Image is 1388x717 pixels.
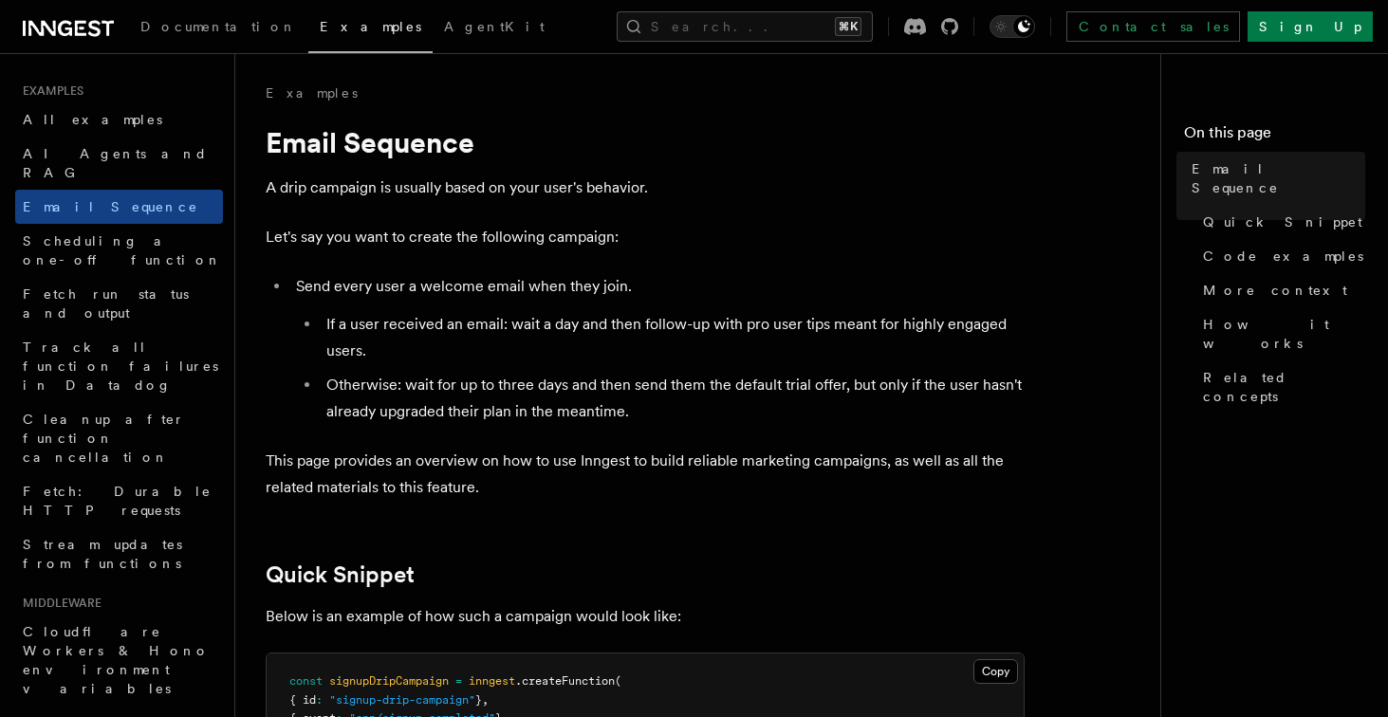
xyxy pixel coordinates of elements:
[320,19,421,34] span: Examples
[1192,159,1365,197] span: Email Sequence
[308,6,433,53] a: Examples
[290,273,1025,425] li: Send every user a welcome email when they join.
[321,311,1025,364] li: If a user received an email: wait a day and then follow-up with pro user tips meant for highly en...
[15,330,223,402] a: Track all function failures in Datadog
[1195,205,1365,239] a: Quick Snippet
[1203,368,1365,406] span: Related concepts
[973,659,1018,684] button: Copy
[1195,239,1365,273] a: Code examples
[289,674,323,688] span: const
[835,17,861,36] kbd: ⌘K
[1184,121,1365,152] h4: On this page
[1248,11,1373,42] a: Sign Up
[1195,273,1365,307] a: More context
[1203,315,1365,353] span: How it works
[266,224,1025,250] p: Let's say you want to create the following campaign:
[23,286,189,321] span: Fetch run status and output
[266,561,415,588] a: Quick Snippet
[1195,307,1365,360] a: How it works
[15,224,223,277] a: Scheduling a one-off function
[15,474,223,527] a: Fetch: Durable HTTP requests
[23,199,198,214] span: Email Sequence
[15,83,83,99] span: Examples
[1203,212,1362,231] span: Quick Snippet
[1203,281,1347,300] span: More context
[329,674,449,688] span: signupDripCampaign
[455,674,462,688] span: =
[15,190,223,224] a: Email Sequence
[316,693,323,707] span: :
[266,175,1025,201] p: A drip campaign is usually based on your user's behavior.
[15,527,223,580] a: Stream updates from functions
[266,448,1025,501] p: This page provides an overview on how to use Inngest to build reliable marketing campaigns, as we...
[23,537,182,571] span: Stream updates from functions
[321,372,1025,425] li: Otherwise: wait for up to three days and then send them the default trial offer, but only if the ...
[15,137,223,190] a: AI Agents and RAG
[329,693,475,707] span: "signup-drip-campaign"
[482,693,489,707] span: ,
[266,83,358,102] a: Examples
[23,484,212,518] span: Fetch: Durable HTTP requests
[289,693,316,707] span: { id
[266,125,1025,159] h1: Email Sequence
[23,340,218,393] span: Track all function failures in Datadog
[23,233,222,267] span: Scheduling a one-off function
[1066,11,1240,42] a: Contact sales
[15,402,223,474] a: Cleanup after function cancellation
[1203,247,1363,266] span: Code examples
[15,102,223,137] a: All examples
[1195,360,1365,414] a: Related concepts
[444,19,545,34] span: AgentKit
[23,412,185,465] span: Cleanup after function cancellation
[15,615,223,706] a: Cloudflare Workers & Hono environment variables
[15,277,223,330] a: Fetch run status and output
[23,112,162,127] span: All examples
[433,6,556,51] a: AgentKit
[469,674,515,688] span: inngest
[475,693,482,707] span: }
[23,624,210,696] span: Cloudflare Workers & Hono environment variables
[129,6,308,51] a: Documentation
[1184,152,1365,205] a: Email Sequence
[23,146,208,180] span: AI Agents and RAG
[615,674,621,688] span: (
[15,596,102,611] span: Middleware
[990,15,1035,38] button: Toggle dark mode
[617,11,873,42] button: Search...⌘K
[266,603,1025,630] p: Below is an example of how such a campaign would look like:
[140,19,297,34] span: Documentation
[515,674,615,688] span: .createFunction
